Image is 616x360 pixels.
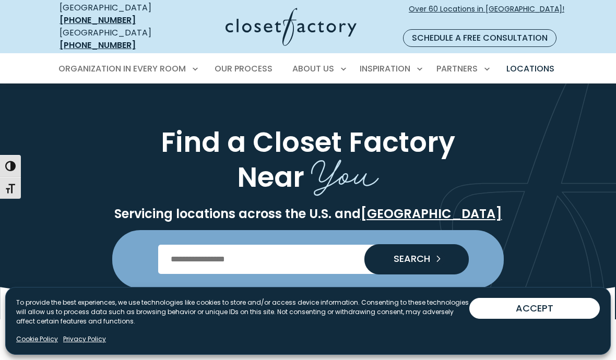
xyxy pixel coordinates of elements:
input: Enter Postal Code [158,245,458,274]
div: [GEOGRAPHIC_DATA] [60,27,173,52]
nav: Primary Menu [51,54,565,83]
span: Our Process [215,63,273,75]
a: [GEOGRAPHIC_DATA] [361,205,502,222]
span: Inspiration [360,63,410,75]
a: [PHONE_NUMBER] [60,39,136,51]
span: About Us [292,63,334,75]
span: SEARCH [385,254,430,263]
div: [GEOGRAPHIC_DATA] [60,2,173,27]
span: You [311,142,379,199]
span: Organization in Every Room [58,63,186,75]
span: Locations [506,63,554,75]
a: Schedule a Free Consultation [403,29,556,47]
button: Search our Nationwide Locations [364,244,469,274]
p: Servicing locations across the U.S. and [67,206,549,222]
p: To provide the best experiences, we use technologies like cookies to store and/or access device i... [16,298,469,326]
span: Partners [436,63,478,75]
span: Near [237,158,304,196]
span: Find a Closet Factory [161,123,455,161]
a: Cookie Policy [16,334,58,344]
img: Closet Factory Logo [226,8,357,46]
a: [PHONE_NUMBER] [60,14,136,26]
button: ACCEPT [469,298,600,319]
a: Privacy Policy [63,334,106,344]
span: Over 60 Locations in [GEOGRAPHIC_DATA]! [409,4,564,26]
